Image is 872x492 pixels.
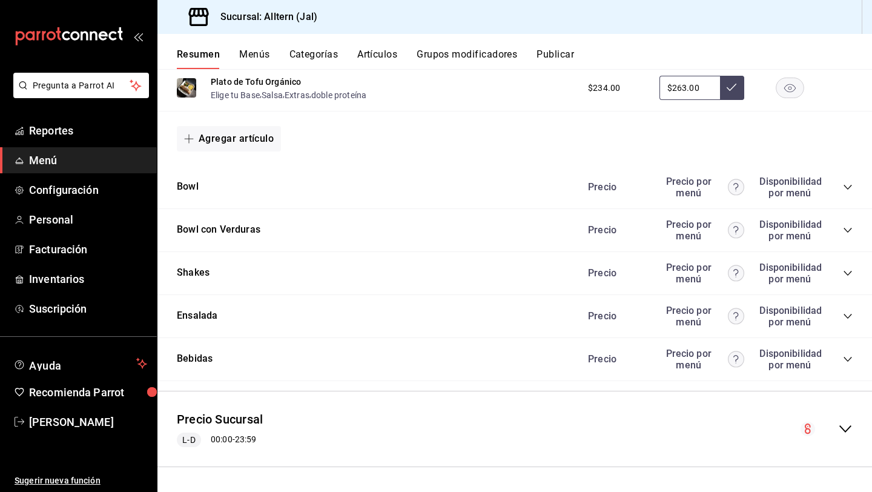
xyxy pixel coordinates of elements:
[177,48,872,69] div: navigation tabs
[15,474,147,487] span: Sugerir nueva función
[29,356,131,371] span: Ayuda
[417,48,517,69] button: Grupos modificadores
[177,180,199,194] button: Bowl
[29,182,147,198] span: Configuración
[177,309,217,323] button: Ensalada
[177,433,263,447] div: 00:00 - 23:59
[157,401,872,457] div: collapse-menu-row
[29,211,147,228] span: Personal
[843,268,853,278] button: collapse-category-row
[759,219,820,242] div: Disponibilidad por menú
[177,223,260,237] button: Bowl con Verduras
[285,89,309,101] button: Extras
[29,241,147,258] span: Facturación
[759,348,820,371] div: Disponibilidad por menú
[29,152,147,168] span: Menú
[29,122,147,139] span: Reportes
[576,224,653,236] div: Precio
[177,266,210,280] button: Shakes
[843,225,853,235] button: collapse-category-row
[659,76,720,100] input: Sin ajuste
[211,89,260,101] button: Elige tu Base
[177,126,281,151] button: Agregar artículo
[133,32,143,41] button: open_drawer_menu
[289,48,339,69] button: Categorías
[211,88,366,101] div: , , ,
[659,219,744,242] div: Precio por menú
[29,271,147,287] span: Inventarios
[576,181,653,193] div: Precio
[759,176,820,199] div: Disponibilidad por menú
[659,305,744,328] div: Precio por menú
[29,301,147,317] span: Suscripción
[843,354,853,364] button: collapse-category-row
[177,352,213,366] button: Bebidas
[659,348,744,371] div: Precio por menú
[659,176,744,199] div: Precio por menú
[357,48,397,69] button: Artículos
[311,89,366,101] button: doble proteína
[659,262,744,285] div: Precio por menú
[177,434,200,447] span: L-D
[29,384,147,401] span: Recomienda Parrot
[759,305,820,328] div: Disponibilidad por menú
[576,353,653,365] div: Precio
[843,311,853,321] button: collapse-category-row
[177,411,263,428] button: Precio Sucursal
[33,79,130,92] span: Pregunta a Parrot AI
[177,48,220,69] button: Resumen
[759,262,820,285] div: Disponibilidad por menú
[177,78,196,98] img: Preview
[576,267,653,279] div: Precio
[843,182,853,192] button: collapse-category-row
[211,10,317,24] h3: Sucursal: Alltern (Jal)
[8,88,149,101] a: Pregunta a Parrot AI
[29,414,147,430] span: [PERSON_NAME]
[13,73,149,98] button: Pregunta a Parrot AI
[262,89,283,101] button: Salsa
[576,310,653,322] div: Precio
[537,48,574,69] button: Publicar
[239,48,269,69] button: Menús
[211,76,301,88] button: Plato de Tofu Orgánico
[588,82,620,95] span: $234.00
